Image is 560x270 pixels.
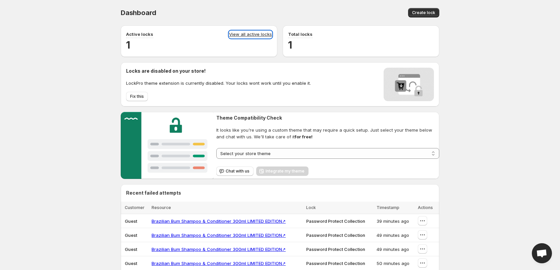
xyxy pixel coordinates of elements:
a: Brazilian Bum Shampoo & Conditioner 300ml LIMITED EDITION↗ [152,247,286,252]
a: Brazilian Bum Shampoo & Conditioner 300ml LIMITED EDITION↗ [152,261,286,266]
span: 50 minutes ago [377,261,409,266]
span: Actions [418,205,433,210]
p: Total locks [288,31,313,38]
span: 39 minutes ago [377,218,409,224]
span: Password Protect Collection [306,247,365,252]
a: Brazilian Bum Shampoo & Conditioner 300ml LIMITED EDITION↗ [152,218,286,224]
span: Guest [125,247,137,252]
p: Active locks [126,31,153,38]
span: Guest [125,218,137,224]
span: Create lock [412,10,435,15]
span: Password Protect Collection [306,232,365,238]
strong: for free! [295,134,313,139]
h2: Theme Compatibility Check [216,115,439,121]
span: Fix this [130,94,144,99]
div: Open chat [532,243,552,263]
a: Brazilian Bum Shampoo & Conditioner 300ml LIMITED EDITION↗ [152,232,286,238]
span: 49 minutes ago [377,247,409,252]
span: 49 minutes ago [377,232,409,238]
span: Password Protect Collection [306,218,365,224]
h2: Recent failed attempts [126,190,181,196]
span: Timestamp [377,205,399,210]
h2: 1 [126,38,272,52]
span: Guest [125,261,137,266]
span: Customer [125,205,145,210]
span: Chat with us [226,168,249,174]
span: Lock [306,205,316,210]
img: Customer support [121,112,214,179]
button: Fix this [126,92,148,101]
img: Locks disabled [384,68,434,101]
h2: Locks are disabled on your store! [126,68,311,74]
span: Resource [152,205,171,210]
button: Chat with us [216,166,254,176]
p: LockPro theme extension is currently disabled. Your locks wont work until you enable it. [126,80,311,86]
span: Guest [125,232,137,238]
button: Create lock [408,8,439,17]
span: Dashboard [121,9,156,17]
h2: 1 [288,38,434,52]
span: Password Protect Collection [306,261,365,266]
span: It looks like you're using a custom theme that may require a quick setup. Just select your theme ... [216,127,439,140]
a: View all active locks [229,31,272,38]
